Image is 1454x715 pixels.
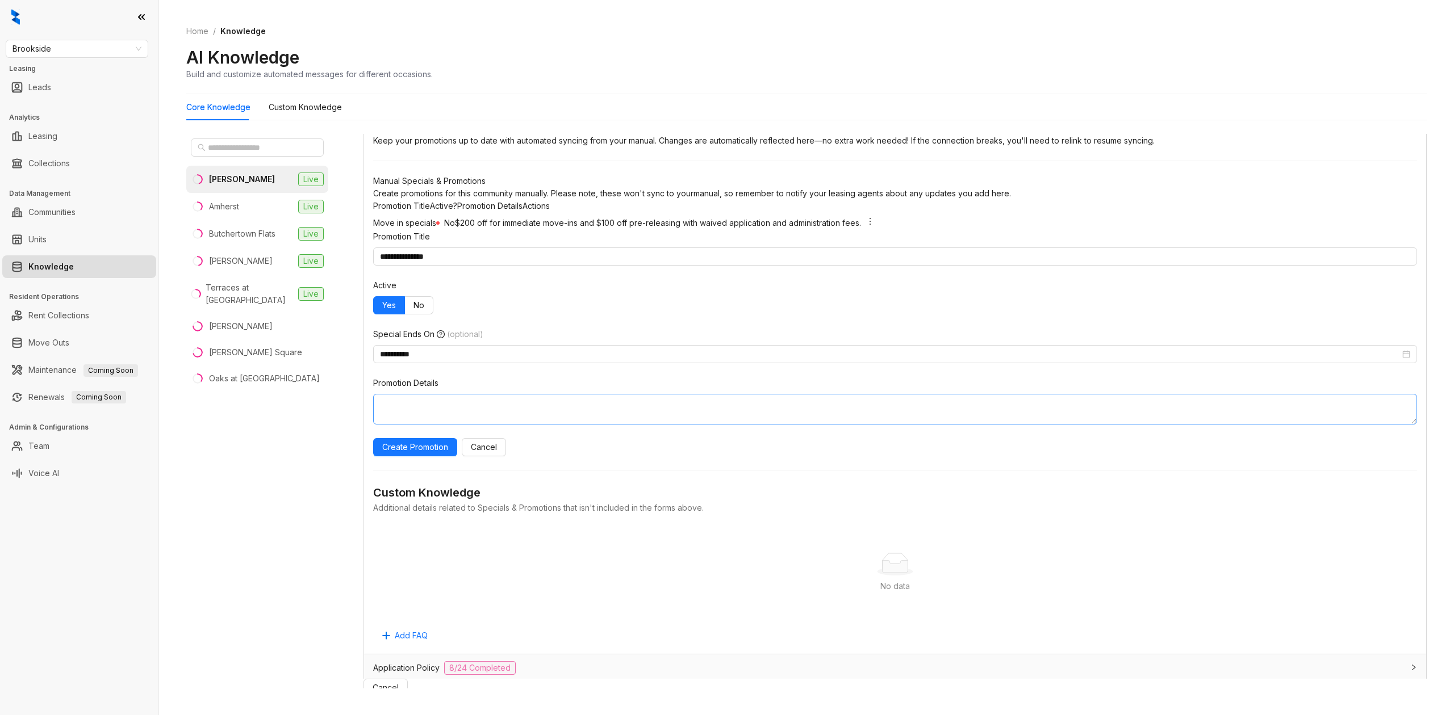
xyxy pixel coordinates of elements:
[373,438,457,456] button: Create Promotion
[2,201,156,224] li: Communities
[269,101,342,113] div: Custom Knowledge
[220,26,266,36] span: Knowledge
[28,201,76,224] a: Communities
[186,101,250,113] div: Core Knowledge
[373,218,436,228] span: Move in specials
[298,254,324,268] span: Live
[373,279,396,292] div: Active
[298,287,324,301] span: Live
[12,40,141,57] span: Brookside
[373,187,1417,200] div: Create promotions for this community manually. Please note, these won't sync to your manual , so ...
[2,331,156,354] li: Move Outs
[209,372,320,385] div: Oaks at [GEOGRAPHIC_DATA]
[373,175,1417,187] div: Manual Specials & Promotions
[11,9,20,25] img: logo
[373,682,399,694] span: Cancel
[209,255,273,267] div: [PERSON_NAME]
[9,292,158,302] h3: Resident Operations
[462,438,506,456] button: Cancel
[28,125,57,148] a: Leasing
[364,654,1426,682] div: Application Policy8/24 Completed
[395,629,428,642] span: Add FAQ
[444,218,455,228] span: No
[28,304,89,327] a: Rent Collections
[1410,664,1417,671] span: collapsed
[28,228,47,251] a: Units
[444,661,516,675] span: 8/24 Completed
[387,580,1403,592] div: No data
[9,112,158,123] h3: Analytics
[184,25,211,37] a: Home
[9,422,158,432] h3: Admin & Configurations
[28,462,59,485] a: Voice AI
[206,281,294,306] div: Terraces at [GEOGRAPHIC_DATA]
[2,255,156,278] li: Knowledge
[209,173,275,186] div: [PERSON_NAME]
[373,484,1417,502] div: Custom Knowledge
[83,364,138,377] span: Coming Soon
[373,134,1417,147] div: Keep your promotions up to date with automated syncing from your manual . Changes are automatical...
[298,200,324,213] span: Live
[2,435,156,457] li: Team
[373,201,430,211] span: Promotion Title
[373,502,1417,514] div: Additional details related to Specials & Promotions that isn't included in the forms above.
[2,386,156,409] li: Renewals
[2,228,156,251] li: Units
[2,304,156,327] li: Rent Collections
[186,47,299,68] h2: AI Knowledge
[373,662,440,674] span: Application Policy
[9,188,158,199] h3: Data Management
[471,441,497,453] span: Cancel
[209,320,273,333] div: [PERSON_NAME]
[363,679,408,697] button: Cancel
[2,462,156,485] li: Voice AI
[413,300,424,310] span: No
[209,200,239,213] div: Amherst
[2,76,156,99] li: Leads
[437,330,445,338] span: question-circle
[373,377,438,389] div: Promotion Details
[186,68,433,80] div: Build and customize automated messages for different occasions.
[455,218,861,228] span: $200 off for immediate move-ins and $100 off pre-releasing with waived application and administra...
[72,391,126,403] span: Coming Soon
[373,626,437,645] button: Add FAQ
[373,230,430,243] div: Promotion Title
[28,255,74,278] a: Knowledge
[298,227,324,241] span: Live
[382,441,448,453] span: Create Promotion
[28,76,51,99] a: Leads
[382,300,396,310] span: Yes
[2,125,156,148] li: Leasing
[447,329,483,339] span: (optional)
[28,435,49,457] a: Team
[430,201,457,211] span: Active?
[209,228,275,240] div: Butchertown Flats
[2,359,156,381] li: Maintenance
[213,25,216,37] li: /
[298,173,324,186] span: Live
[198,144,206,152] span: search
[373,328,483,340] div: Special Ends On
[457,201,523,211] span: Promotion Details
[523,201,550,211] span: Actions
[28,152,70,175] a: Collections
[866,217,875,226] span: more
[2,152,156,175] li: Collections
[209,346,302,359] div: [PERSON_NAME] Square
[28,386,126,409] a: RenewalsComing Soon
[9,64,158,74] h3: Leasing
[28,331,69,354] a: Move Outs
